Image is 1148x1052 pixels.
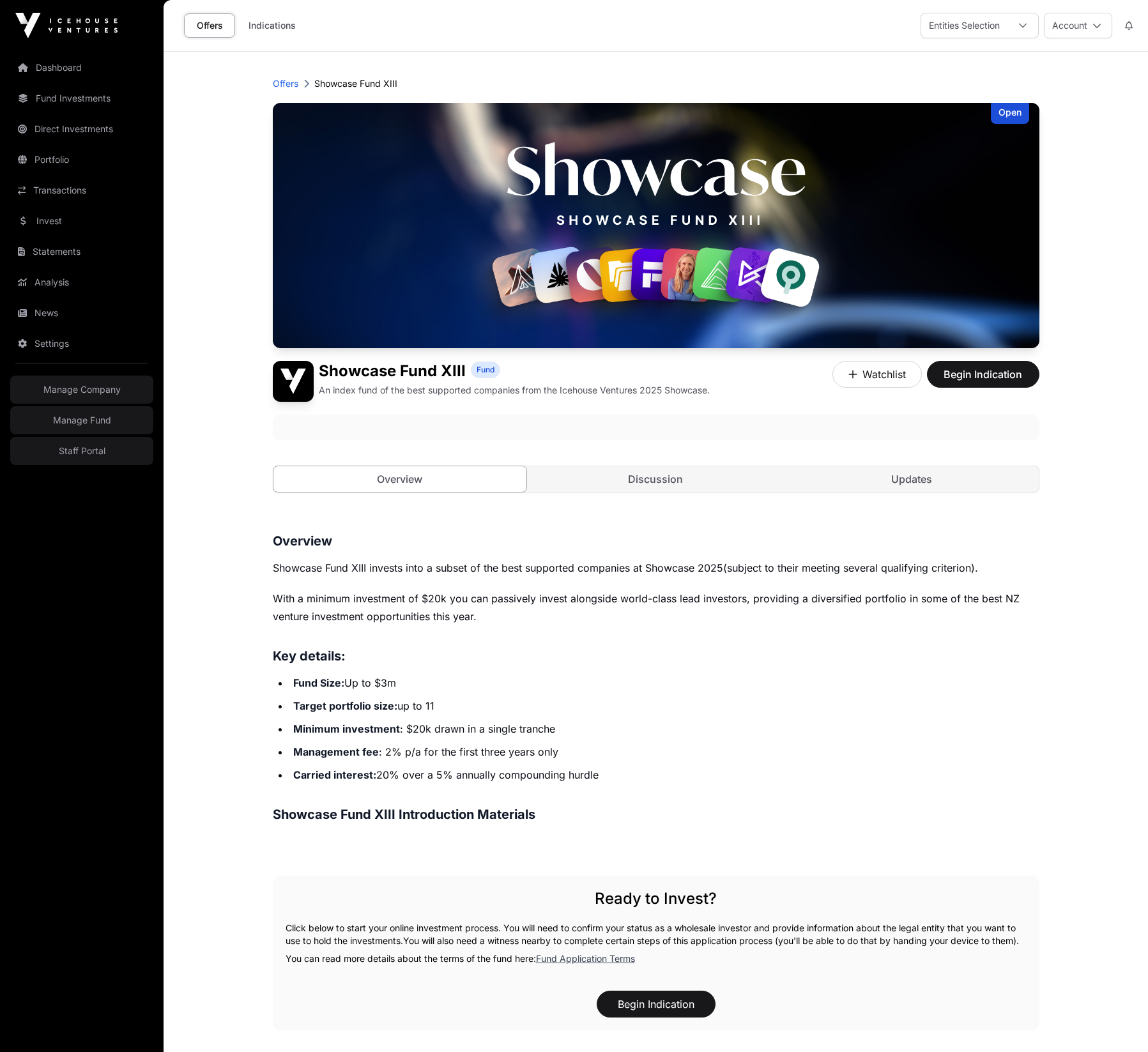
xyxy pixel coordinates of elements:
button: Account [1044,13,1112,38]
a: Staff Portal [10,437,153,465]
a: Analysis [10,268,153,296]
a: Dashboard [10,54,153,82]
p: An index fund of the best supported companies from the Icehouse Ventures 2025 Showcase. [319,384,710,397]
li: Up to $3m [289,674,1039,692]
strong: Fund Size: [293,676,344,689]
a: Offers [273,77,298,90]
h3: Overview [273,531,1039,551]
a: Indications [240,13,304,38]
a: Overview [273,466,528,492]
p: (subject to their meeting several qualifying criterion). [273,559,1039,577]
a: Manage Fund [10,406,153,434]
span: Showcase Fund XIII invests into a subset of the best supported companies at Showcase 2025 [273,561,723,574]
button: Watchlist [832,361,922,388]
span: You will also need a witness nearby to complete certain steps of this application process (you'll... [403,935,1019,946]
div: Open [991,103,1029,124]
p: With a minimum investment of $20k you can passively invest alongside world-class lead investors, ... [273,590,1039,625]
img: Showcase Fund XIII [273,103,1039,348]
li: : $20k drawn in a single tranche [289,720,1039,738]
div: Entities Selection [921,13,1007,38]
a: News [10,299,153,327]
p: Showcase Fund XIII [314,77,397,90]
a: Statements [10,238,153,266]
h1: Showcase Fund XIII [319,361,466,381]
li: : 2% p/a for the first three years only [289,743,1039,761]
h2: Ready to Invest? [286,888,1027,909]
strong: Target portfolio size: [293,699,397,712]
h3: Key details: [273,646,1039,666]
a: Invest [10,207,153,235]
a: Begin Indication [927,374,1039,386]
a: Transactions [10,176,153,204]
p: Click below to start your online investment process. You will need to confirm your status as a wh... [286,922,1027,947]
a: Manage Company [10,376,153,404]
strong: Management fee [293,745,379,758]
button: Begin Indication [927,361,1039,388]
a: Portfolio [10,146,153,174]
img: Icehouse Ventures Logo [15,13,118,38]
a: Direct Investments [10,115,153,143]
a: Fund Investments [10,84,153,112]
a: Fund Application Terms [536,953,635,964]
strong: Minimum investment [293,722,400,735]
a: Offers [184,13,235,38]
li: 20% over a 5% annually compounding hurdle [289,766,1039,784]
a: Settings [10,330,153,358]
span: Begin Indication [943,367,1023,382]
h3: Showcase Fund XIII Introduction Materials [273,804,1039,825]
li: up to 11 [289,697,1039,715]
p: You can read more details about the terms of the fund here: [286,952,1027,965]
span: Fund [477,365,494,375]
a: Discussion [529,466,783,492]
strong: Carried interest: [293,768,376,781]
a: Updates [785,466,1039,492]
img: Showcase Fund XIII [273,361,314,402]
nav: Tabs [273,466,1039,492]
button: Begin Indication [597,991,716,1018]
